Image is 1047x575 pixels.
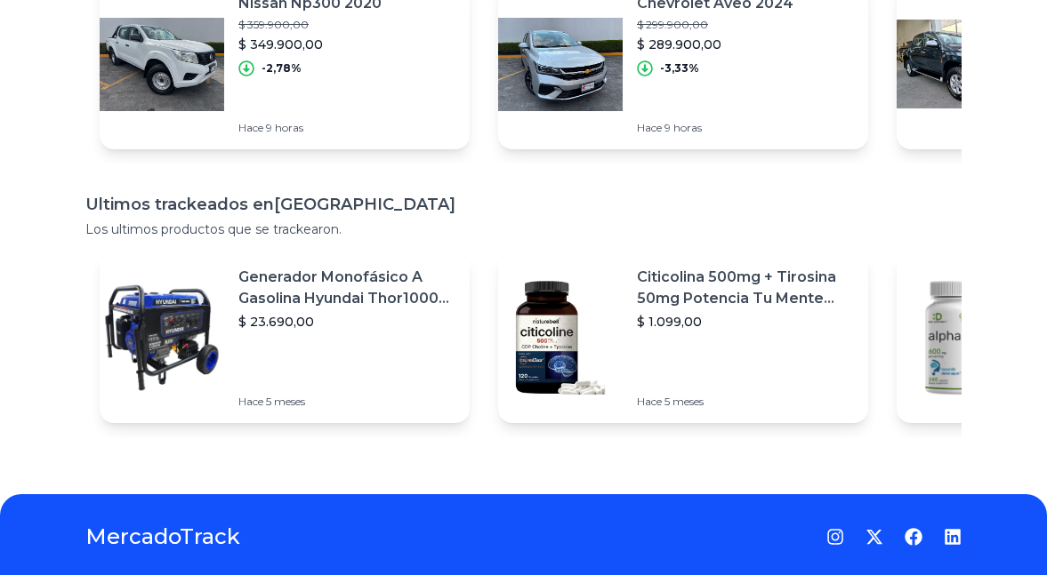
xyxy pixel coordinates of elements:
[637,36,793,53] p: $ 289.900,00
[660,61,699,76] p: -3,33%
[866,528,883,546] a: Twitter
[238,36,382,53] p: $ 349.900,00
[100,276,224,400] img: Featured image
[905,528,922,546] a: Facebook
[637,395,854,409] p: Hace 5 meses
[100,252,470,423] a: Featured imageGenerador Monofásico A Gasolina Hyundai Thor10000 P 11.5 Kw$ 23.690,00Hace 5 meses
[238,121,382,135] p: Hace 9 horas
[498,2,623,126] img: Featured image
[637,121,793,135] p: Hace 9 horas
[637,313,854,331] p: $ 1.099,00
[85,523,240,551] a: MercadoTrack
[100,2,224,126] img: Featured image
[262,61,302,76] p: -2,78%
[897,2,1021,126] img: Featured image
[238,395,455,409] p: Hace 5 meses
[826,528,844,546] a: Instagram
[85,220,962,238] p: Los ultimos productos que se trackearon.
[238,313,455,331] p: $ 23.690,00
[637,267,854,309] p: Citicolina 500mg + Tirosina 50mg Potencia Tu Mente (120caps) Sabor Sin Sabor
[498,276,623,400] img: Featured image
[944,528,962,546] a: LinkedIn
[85,192,962,217] h1: Ultimos trackeados en [GEOGRAPHIC_DATA]
[238,267,455,309] p: Generador Monofásico A Gasolina Hyundai Thor10000 P 11.5 Kw
[238,18,382,32] p: $ 359.900,00
[897,276,1021,400] img: Featured image
[498,252,868,423] a: Featured imageCiticolina 500mg + Tirosina 50mg Potencia Tu Mente (120caps) Sabor Sin Sabor$ 1.099...
[637,18,793,32] p: $ 299.900,00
